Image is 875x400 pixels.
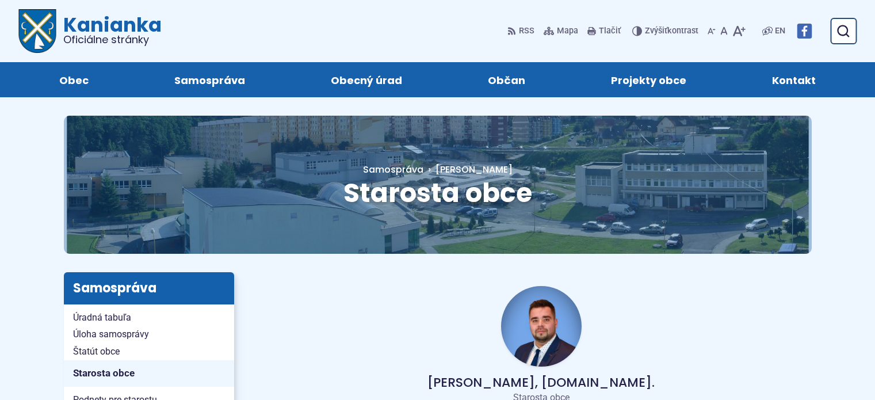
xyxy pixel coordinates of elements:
[56,15,162,45] span: Kanianka
[772,62,816,97] span: Kontakt
[541,19,580,43] a: Mapa
[28,62,120,97] a: Obec
[18,9,162,53] a: Logo Kanianka, prejsť na domovskú stránku.
[289,376,793,390] p: [PERSON_NAME], [DOMAIN_NAME].
[174,62,245,97] span: Samospráva
[343,174,532,211] span: Starosta obce
[519,24,534,38] span: RSS
[73,364,225,382] span: Starosta obce
[645,26,667,36] span: Zvýšiť
[557,24,578,38] span: Mapa
[645,26,698,36] span: kontrast
[599,26,621,36] span: Tlačiť
[797,24,812,39] img: Prejsť na Facebook stránku
[730,19,748,43] button: Zväčšiť veľkosť písma
[773,24,788,38] a: EN
[73,343,225,360] span: Štatút obce
[59,62,89,97] span: Obec
[64,272,234,304] h3: Samospráva
[363,163,423,176] a: Samospráva
[501,286,582,367] img: Fotka - starosta obce
[611,62,686,97] span: Projekty obce
[718,19,730,43] button: Nastaviť pôvodnú veľkosť písma
[580,62,718,97] a: Projekty obce
[64,309,234,326] a: Úradná tabuľa
[63,35,162,45] span: Oficiálne stránky
[705,19,718,43] button: Zmenšiť veľkosť písma
[299,62,433,97] a: Obecný úrad
[507,19,537,43] a: RSS
[488,62,525,97] span: Občan
[143,62,276,97] a: Samospráva
[73,326,225,343] span: Úloha samosprávy
[423,163,513,176] a: [PERSON_NAME]
[435,163,513,176] span: [PERSON_NAME]
[64,343,234,360] a: Štatút obce
[457,62,557,97] a: Občan
[73,309,225,326] span: Úradná tabuľa
[331,62,402,97] span: Obecný úrad
[18,9,56,53] img: Prejsť na domovskú stránku
[775,24,785,38] span: EN
[741,62,847,97] a: Kontakt
[64,326,234,343] a: Úloha samosprávy
[632,19,701,43] button: Zvýšiťkontrast
[585,19,623,43] button: Tlačiť
[64,360,234,387] a: Starosta obce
